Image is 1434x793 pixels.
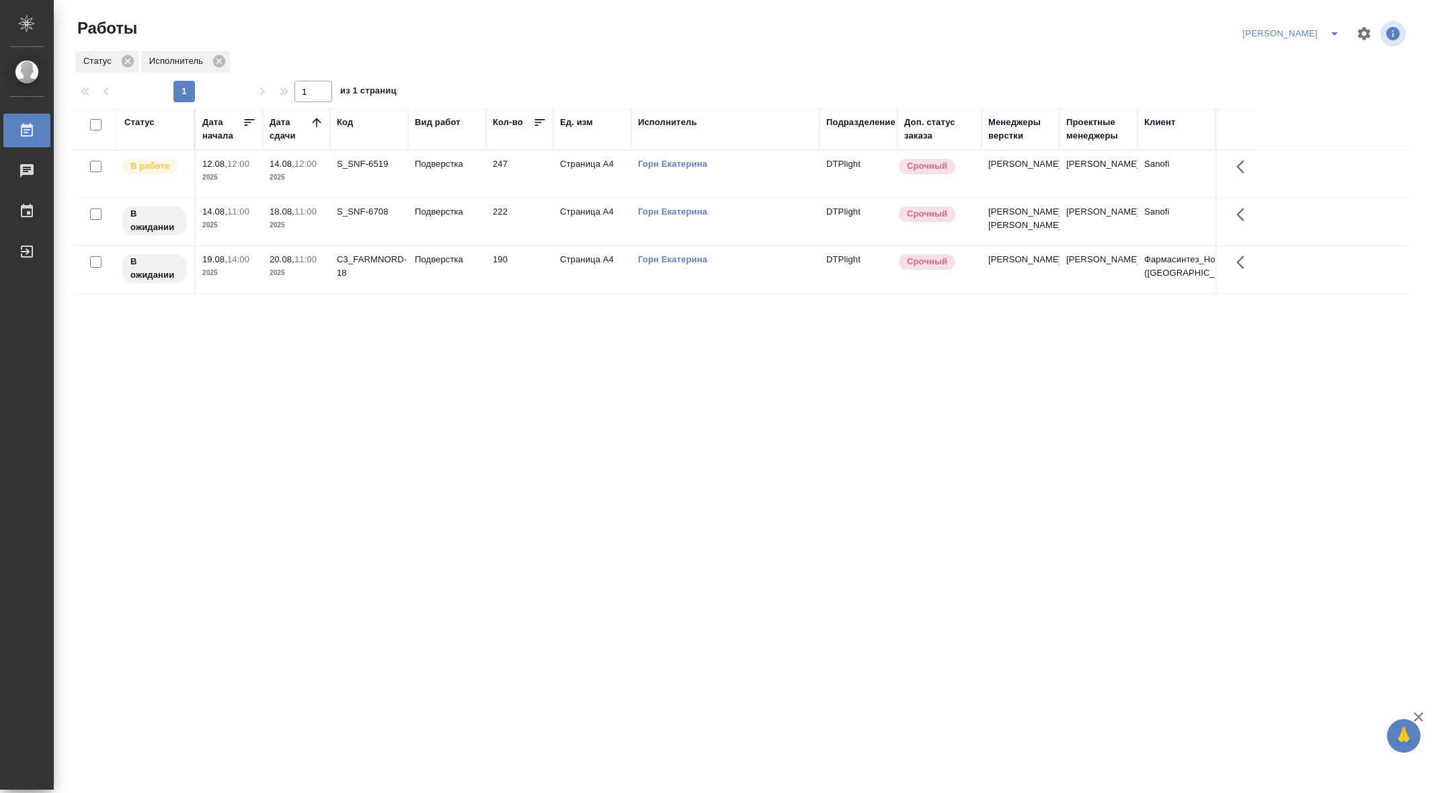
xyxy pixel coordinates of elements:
p: Sanofi [1144,157,1209,171]
div: split button [1239,23,1348,44]
div: Исполнитель [141,51,230,73]
div: Проектные менеджеры [1066,116,1131,143]
td: [PERSON_NAME] [1060,198,1138,246]
td: [PERSON_NAME] [1060,151,1138,198]
div: Исполнитель [638,116,697,129]
p: Срочный [907,255,947,268]
p: Подверстка [415,157,479,171]
p: 2025 [202,171,256,184]
p: 14.08, [202,206,227,217]
p: Срочный [907,159,947,173]
p: 11:00 [294,254,317,264]
p: В ожидании [130,255,178,282]
span: 🙏 [1392,722,1415,750]
div: Исполнитель выполняет работу [121,157,188,176]
div: Исполнитель назначен, приступать к работе пока рано [121,205,188,237]
div: Подразделение [826,116,895,129]
p: 11:00 [227,206,249,217]
div: Клиент [1144,116,1175,129]
p: [PERSON_NAME] [988,253,1053,266]
p: Фармасинтез_Норд ([GEOGRAPHIC_DATA]) [1144,253,1209,280]
td: DTPlight [820,246,898,293]
p: 19.08, [202,254,227,264]
p: Sanofi [1144,205,1209,219]
td: 190 [486,246,553,293]
td: Страница А4 [553,246,631,293]
td: 247 [486,151,553,198]
p: 20.08, [270,254,294,264]
div: Дата начала [202,116,243,143]
p: 2025 [202,219,256,232]
div: Вид работ [415,116,461,129]
button: Здесь прячутся важные кнопки [1228,198,1261,231]
div: S_SNF-6708 [337,205,401,219]
div: Дата сдачи [270,116,310,143]
p: Подверстка [415,253,479,266]
p: 11:00 [294,206,317,217]
a: Горн Екатерина [638,206,707,217]
p: Исполнитель [149,54,208,68]
span: Настроить таблицу [1348,17,1380,50]
div: Доп. статус заказа [904,116,975,143]
a: Горн Екатерина [638,254,707,264]
span: Работы [74,17,137,39]
div: Код [337,116,353,129]
td: Страница А4 [553,198,631,246]
button: 🙏 [1387,719,1421,753]
button: Здесь прячутся важные кнопки [1228,151,1261,183]
p: В ожидании [130,207,178,234]
p: Подверстка [415,205,479,219]
div: Исполнитель назначен, приступать к работе пока рано [121,253,188,285]
td: DTPlight [820,151,898,198]
div: Кол-во [493,116,523,129]
p: Срочный [907,207,947,221]
p: 12:00 [227,159,249,169]
a: Горн Екатерина [638,159,707,169]
td: [PERSON_NAME] [1060,246,1138,293]
td: DTPlight [820,198,898,246]
div: S_SNF-6519 [337,157,401,171]
p: 12:00 [294,159,317,169]
p: 2025 [270,266,323,280]
p: 14.08, [270,159,294,169]
p: 18.08, [270,206,294,217]
div: Статус [124,116,155,129]
p: [PERSON_NAME] [988,157,1053,171]
p: Статус [83,54,116,68]
td: 222 [486,198,553,246]
p: 2025 [270,219,323,232]
div: C3_FARMNORD-18 [337,253,401,280]
div: Менеджеры верстки [988,116,1053,143]
p: [PERSON_NAME], [PERSON_NAME] [988,205,1053,232]
p: 2025 [202,266,256,280]
button: Здесь прячутся важные кнопки [1228,246,1261,278]
div: Ед. изм [560,116,593,129]
p: 2025 [270,171,323,184]
p: 12.08, [202,159,227,169]
span: из 1 страниц [340,83,397,102]
div: Статус [75,51,138,73]
p: 14:00 [227,254,249,264]
td: Страница А4 [553,151,631,198]
p: В работе [130,159,169,173]
span: Посмотреть информацию [1380,21,1408,46]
